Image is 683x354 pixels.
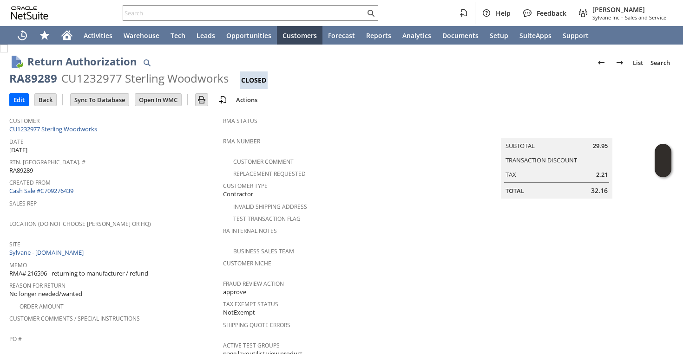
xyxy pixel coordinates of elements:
span: Forecast [328,31,355,40]
svg: Shortcuts [39,30,50,41]
a: Leads [191,26,221,45]
a: Total [506,187,524,195]
span: 2.21 [596,170,608,179]
a: Location (Do Not Choose [PERSON_NAME] or HQ) [9,220,151,228]
a: Replacement Requested [233,170,306,178]
a: Opportunities [221,26,277,45]
img: Next [614,57,625,68]
a: Forecast [322,26,361,45]
a: Tech [165,26,191,45]
a: Customer Comments / Special Instructions [9,315,140,322]
span: SuiteApps [519,31,552,40]
span: Analytics [402,31,431,40]
img: Quick Find [141,57,152,68]
a: Created From [9,179,51,187]
a: Customer Type [223,182,268,190]
iframe: Click here to launch Oracle Guided Learning Help Panel [655,144,671,177]
div: Closed [240,71,268,89]
a: Search [647,55,674,70]
span: Tech [171,31,185,40]
a: Subtotal [506,142,535,150]
a: Test Transaction Flag [233,215,301,223]
a: Analytics [397,26,437,45]
a: Support [557,26,594,45]
img: Print [196,94,207,105]
a: Shipping Quote Errors [223,321,290,329]
a: Documents [437,26,484,45]
a: RMA Number [223,137,260,145]
a: Active Test Groups [223,341,280,349]
span: Warehouse [124,31,159,40]
a: Business Sales Team [233,247,294,255]
span: - [621,14,623,21]
input: Edit [10,94,28,106]
a: Rtn. [GEOGRAPHIC_DATA]. # [9,158,85,166]
span: Opportunities [226,31,271,40]
a: Activities [78,26,118,45]
a: PO # [9,335,22,343]
a: Cash Sale #C709276439 [9,187,73,195]
span: approve [223,288,246,296]
div: Shortcuts [33,26,56,45]
span: Customers [282,31,317,40]
span: Oracle Guided Learning Widget. To move around, please hold and drag [655,161,671,178]
span: [PERSON_NAME] [592,5,666,14]
span: Sylvane Inc [592,14,619,21]
span: Documents [442,31,479,40]
a: Transaction Discount [506,156,577,164]
a: Sales Rep [9,200,37,207]
a: Customer Niche [223,259,271,267]
span: Contractor [223,190,253,199]
span: Leads [197,31,215,40]
svg: Search [365,7,376,19]
input: Search [123,7,365,19]
a: Reason For Return [9,282,66,290]
span: Setup [490,31,508,40]
span: 29.95 [593,142,608,150]
a: Customer [9,117,39,125]
a: Order Amount [20,303,64,310]
a: Sylvane - [DOMAIN_NAME] [9,248,86,257]
a: Fraud Review Action [223,280,284,288]
a: Tax [506,170,516,179]
svg: Recent Records [17,30,28,41]
a: Customer Comment [233,158,294,166]
span: Support [563,31,589,40]
span: Feedback [537,9,566,18]
a: Reports [361,26,397,45]
span: [DATE] [9,146,27,154]
a: Customers [277,26,322,45]
svg: Home [61,30,72,41]
a: Invalid Shipping Address [233,203,307,211]
a: SuiteApps [514,26,557,45]
caption: Summary [501,123,612,138]
span: 32.16 [591,186,608,195]
img: Previous [596,57,607,68]
img: add-record.svg [217,94,229,105]
a: RA Internal Notes [223,227,277,235]
span: RMA# 216596 - returning to manufacturer / refund [9,269,148,278]
h1: Return Authorization [27,54,137,69]
a: Home [56,26,78,45]
a: Site [9,240,20,248]
a: Memo [9,261,27,269]
span: Sales and Service [625,14,666,21]
div: RA89289 [9,71,57,86]
input: Print [196,94,208,106]
span: RA89289 [9,166,33,175]
div: CU1232977 Sterling Woodworks [61,71,229,86]
span: Reports [366,31,391,40]
input: Sync To Database [71,94,129,106]
span: Help [496,9,511,18]
input: Back [35,94,56,106]
a: Recent Records [11,26,33,45]
span: NotExempt [223,308,255,317]
a: CU1232977 Sterling Woodworks [9,125,99,133]
a: Tax Exempt Status [223,300,278,308]
a: List [629,55,647,70]
span: Activities [84,31,112,40]
svg: logo [11,6,48,19]
a: Warehouse [118,26,165,45]
span: No longer needed/wanted [9,290,82,298]
a: RMA Status [223,117,257,125]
